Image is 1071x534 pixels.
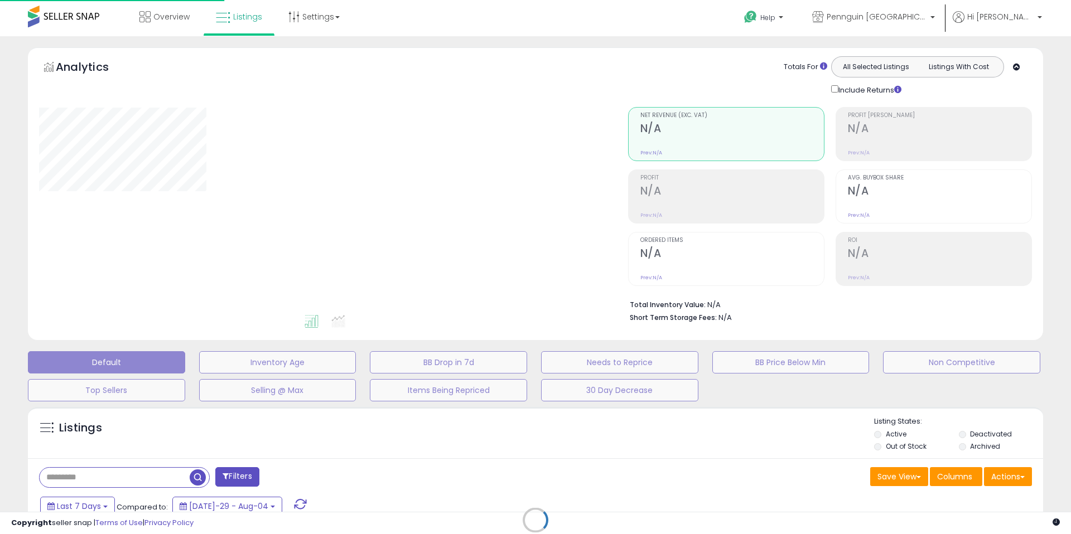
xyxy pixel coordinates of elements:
[11,517,52,528] strong: Copyright
[827,11,927,22] span: Pennguin [GEOGRAPHIC_DATA]
[640,175,824,181] span: Profit
[735,2,794,36] a: Help
[848,175,1031,181] span: Avg. Buybox Share
[967,11,1034,22] span: Hi [PERSON_NAME]
[640,274,662,281] small: Prev: N/A
[630,300,706,309] b: Total Inventory Value:
[712,351,870,373] button: BB Price Below Min
[883,351,1040,373] button: Non Competitive
[28,379,185,401] button: Top Sellers
[541,351,698,373] button: Needs to Reprice
[718,312,732,323] span: N/A
[233,11,262,22] span: Listings
[640,113,824,119] span: Net Revenue (Exc. VAT)
[917,60,1000,74] button: Listings With Cost
[760,13,775,22] span: Help
[199,351,356,373] button: Inventory Age
[848,212,870,219] small: Prev: N/A
[848,274,870,281] small: Prev: N/A
[823,83,915,96] div: Include Returns
[848,247,1031,262] h2: N/A
[640,247,824,262] h2: N/A
[640,149,662,156] small: Prev: N/A
[640,237,824,244] span: Ordered Items
[848,185,1031,200] h2: N/A
[199,379,356,401] button: Selling @ Max
[640,185,824,200] h2: N/A
[744,10,758,24] i: Get Help
[56,59,131,77] h5: Analytics
[630,313,717,322] b: Short Term Storage Fees:
[953,11,1042,36] a: Hi [PERSON_NAME]
[640,122,824,137] h2: N/A
[11,518,194,528] div: seller snap | |
[848,149,870,156] small: Prev: N/A
[370,379,527,401] button: Items Being Repriced
[630,297,1024,310] li: N/A
[640,212,662,219] small: Prev: N/A
[370,351,527,373] button: BB Drop in 7d
[848,237,1031,244] span: ROI
[784,62,827,72] div: Totals For
[28,351,185,373] button: Default
[848,122,1031,137] h2: N/A
[153,11,190,22] span: Overview
[848,113,1031,119] span: Profit [PERSON_NAME]
[541,379,698,401] button: 30 Day Decrease
[834,60,918,74] button: All Selected Listings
